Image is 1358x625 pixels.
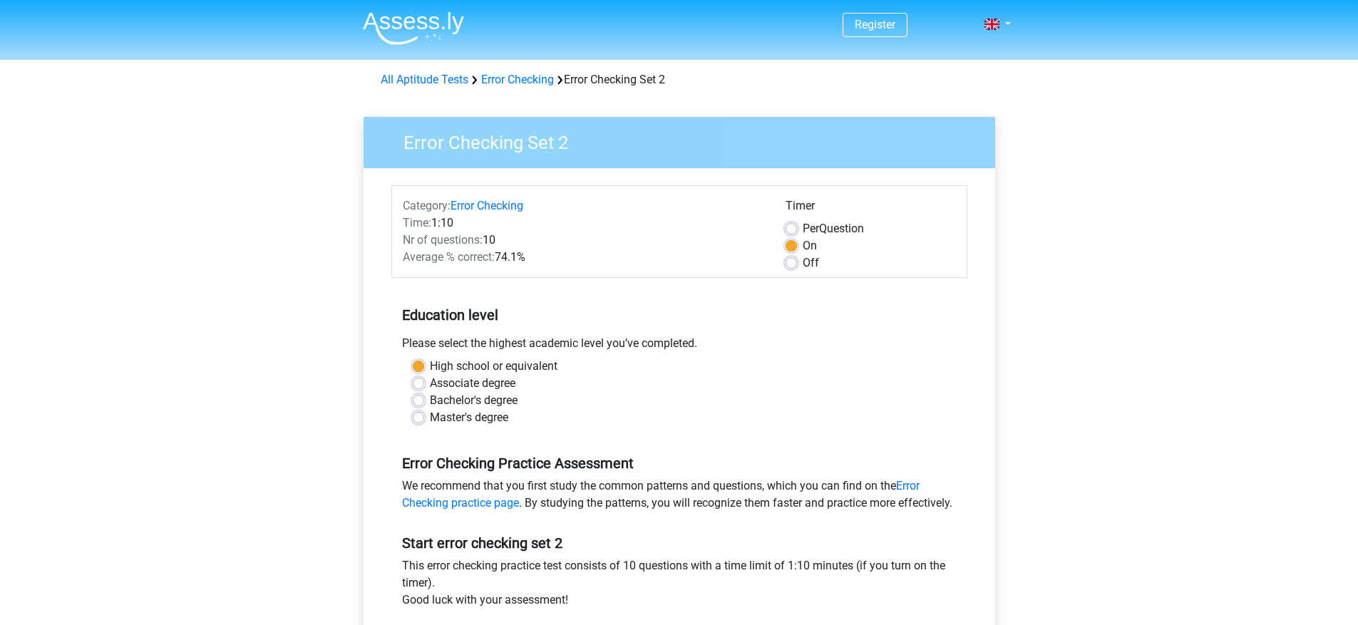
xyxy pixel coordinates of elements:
label: Bachelor's degree [430,392,518,409]
span: Average % correct: [403,250,495,264]
span: Nr of questions: [403,233,483,247]
label: Question [803,220,864,237]
label: Master's degree [430,409,508,426]
span: Time: [403,216,431,229]
img: Assessly [363,11,464,45]
div: Error Checking Set 2 [375,71,984,88]
div: 1:10 [392,215,775,232]
label: Associate degree [430,375,515,392]
a: Error Checking practice page [402,479,920,510]
div: This error checking practice test consists of 10 questions with a time limit of 1:10 minutes (if ... [391,557,967,614]
div: We recommend that you first study the common patterns and questions, which you can find on the . ... [391,477,967,517]
h3: Error Checking Set 2 [386,126,984,154]
span: Per [803,222,819,235]
a: All Aptitude Tests [381,73,468,86]
a: Register [855,18,895,31]
label: High school or equivalent [430,358,557,375]
div: 10 [392,232,775,249]
h5: Error Checking Practice Assessment [402,455,957,472]
div: Timer [786,197,956,220]
label: On [803,237,817,254]
div: Please select the highest academic level you’ve completed. [391,335,967,358]
a: Error Checking [481,73,554,86]
h5: Start error checking set 2 [402,534,957,552]
span: Category: [403,199,451,212]
div: 74.1% [392,249,775,266]
label: Off [803,254,819,272]
a: Error Checking [451,199,523,212]
h5: Education level [402,301,957,329]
